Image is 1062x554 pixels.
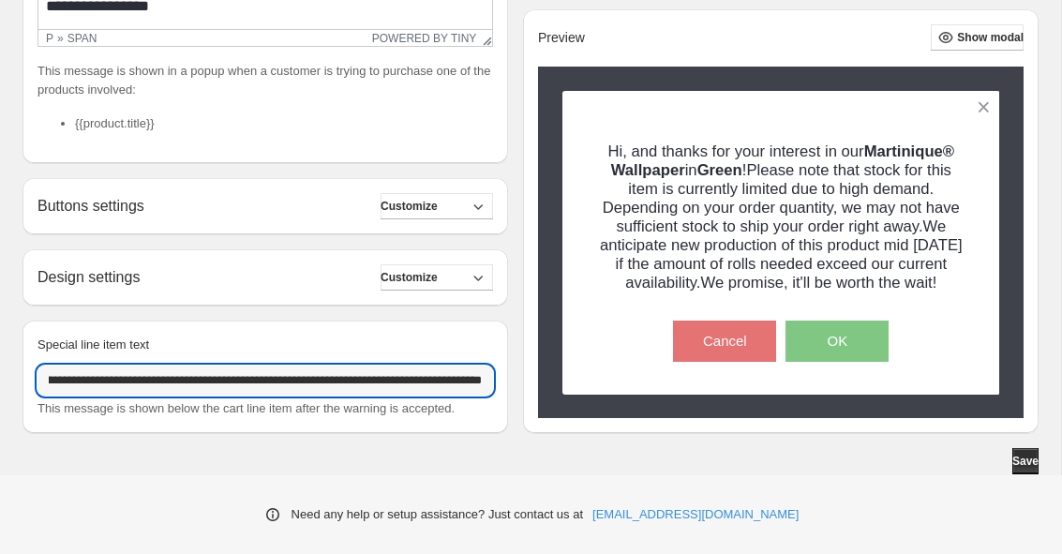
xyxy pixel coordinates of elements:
[37,62,493,99] p: This message is shown in a popup when a customer is trying to purchase one of the products involved:
[600,217,963,291] span: We anticipate new production of this product mid [DATE] if the amount of rolls needed exceed our ...
[46,32,53,45] div: p
[37,401,455,415] span: This message is shown below the cart line item after the warning is accepted.
[1012,448,1039,474] button: Save
[75,114,493,133] li: {{product.title}}
[381,199,438,214] span: Customize
[37,197,144,215] h2: Buttons settings
[67,32,97,45] div: span
[1012,454,1039,469] span: Save
[476,30,492,46] div: Resize
[381,264,493,291] button: Customize
[697,160,742,178] strong: Green
[608,142,955,178] span: Hi, and thanks for your interest in our in !
[700,273,936,291] span: We promise, it'll be worth the wait!
[57,32,64,45] div: »
[785,320,889,361] button: OK
[37,268,140,286] h2: Design settings
[673,320,776,361] button: Cancel
[381,193,493,219] button: Customize
[592,505,799,524] a: [EMAIL_ADDRESS][DOMAIN_NAME]
[957,30,1024,45] span: Show modal
[381,270,438,285] span: Customize
[372,32,477,45] a: Powered by Tiny
[603,160,960,234] span: Please note that stock for this item is currently limited due to high demand. Depending on your o...
[611,142,954,178] strong: Martinique® Wallpaper
[37,337,149,352] span: Special line item text
[931,24,1024,51] button: Show modal
[538,30,585,46] h2: Preview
